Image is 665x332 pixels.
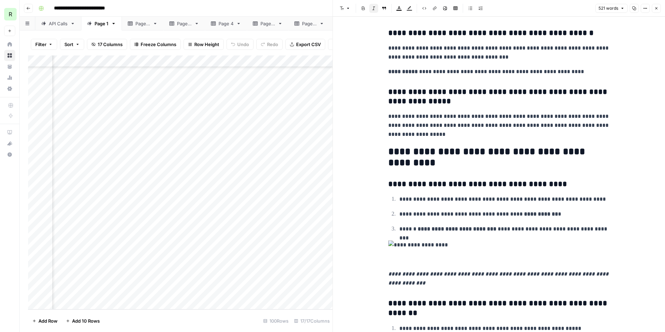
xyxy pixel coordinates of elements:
[62,315,104,326] button: Add 10 Rows
[4,138,15,149] button: What's new?
[247,17,289,30] a: Page 5
[4,127,15,138] a: AirOps Academy
[9,10,12,18] span: R
[184,39,224,50] button: Row Height
[81,17,122,30] a: Page 1
[4,72,15,83] a: Usage
[98,41,123,48] span: 17 Columns
[302,20,317,27] div: Page 6
[5,138,15,149] div: What's new?
[135,20,150,27] div: Page 2
[60,39,84,50] button: Sort
[72,317,100,324] span: Add 10 Rows
[4,83,15,94] a: Settings
[267,41,278,48] span: Redo
[256,39,283,50] button: Redo
[130,39,181,50] button: Freeze Columns
[4,61,15,72] a: Your Data
[64,41,73,48] span: Sort
[28,315,62,326] button: Add Row
[31,39,57,50] button: Filter
[141,41,176,48] span: Freeze Columns
[289,17,330,30] a: Page 6
[35,41,46,48] span: Filter
[4,149,15,160] button: Help + Support
[122,17,163,30] a: Page 2
[49,20,68,27] div: API Calls
[205,17,247,30] a: Page 4
[4,39,15,50] a: Home
[237,41,249,48] span: Undo
[595,4,628,13] button: 521 words
[35,17,81,30] a: API Calls
[260,315,291,326] div: 100 Rows
[38,317,57,324] span: Add Row
[227,39,254,50] button: Undo
[4,50,15,61] a: Browse
[194,41,219,48] span: Row Height
[296,41,321,48] span: Export CSV
[4,6,15,23] button: Workspace: Re-Leased
[87,39,127,50] button: 17 Columns
[177,20,192,27] div: Page 3
[260,20,275,27] div: Page 5
[163,17,205,30] a: Page 3
[598,5,618,11] span: 521 words
[95,20,108,27] div: Page 1
[291,315,332,326] div: 17/17 Columns
[285,39,325,50] button: Export CSV
[219,20,233,27] div: Page 4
